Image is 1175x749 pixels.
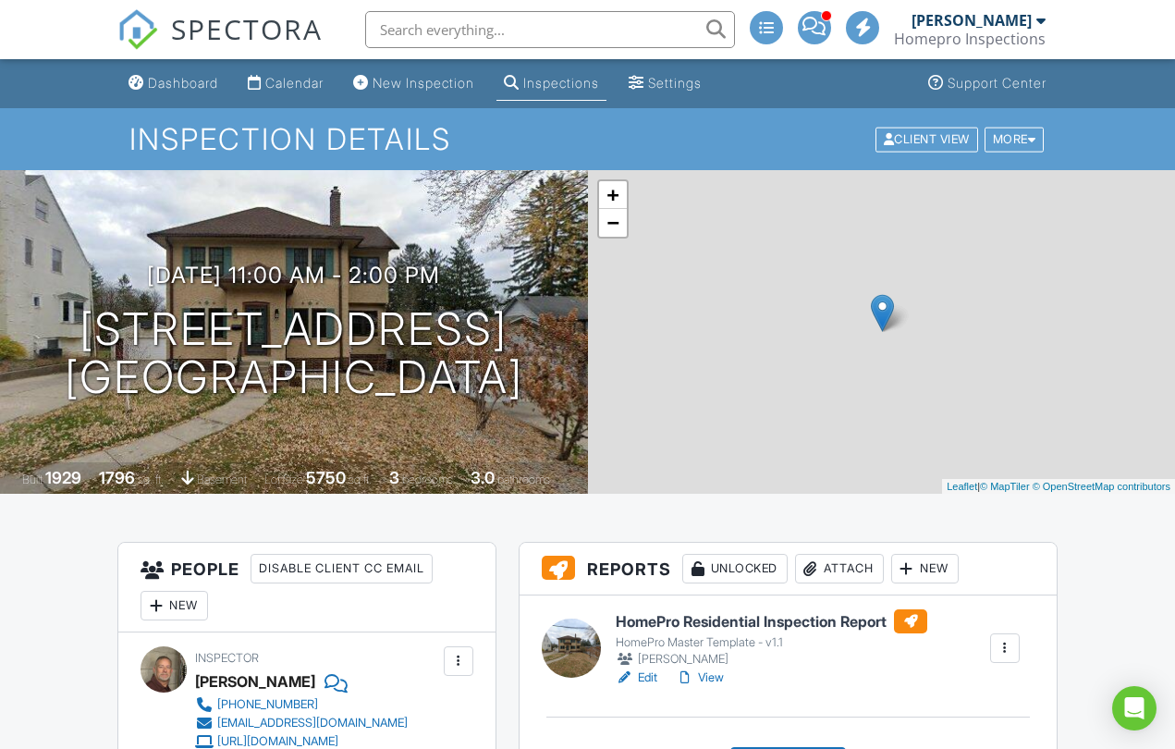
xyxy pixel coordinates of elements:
[599,181,627,209] a: Zoom in
[117,9,158,50] img: The Best Home Inspection Software - Spectora
[942,479,1175,495] div: |
[148,75,218,91] div: Dashboard
[117,25,323,64] a: SPECTORA
[141,591,208,620] div: New
[874,131,983,145] a: Client View
[217,734,338,749] div: [URL][DOMAIN_NAME]
[195,695,408,714] a: [PHONE_NUMBER]
[121,67,226,101] a: Dashboard
[365,11,735,48] input: Search everything...
[497,473,550,486] span: bathrooms
[240,67,331,101] a: Calendar
[217,697,318,712] div: [PHONE_NUMBER]
[265,75,324,91] div: Calendar
[980,481,1030,492] a: © MapTiler
[875,127,978,152] div: Client View
[616,609,927,669] a: HomePro Residential Inspection Report HomePro Master Template - v1.1 [PERSON_NAME]
[1112,686,1157,731] div: Open Intercom Messenger
[118,543,496,632] h3: People
[99,468,135,487] div: 1796
[523,75,599,91] div: Inspections
[306,468,346,487] div: 5750
[197,473,247,486] span: basement
[251,554,433,583] div: Disable Client CC Email
[648,75,702,91] div: Settings
[616,609,927,633] h6: HomePro Residential Inspection Report
[676,669,724,687] a: View
[948,75,1046,91] div: Support Center
[22,473,43,486] span: Built
[471,468,495,487] div: 3.0
[65,305,523,403] h1: [STREET_ADDRESS] [GEOGRAPHIC_DATA]
[894,30,1046,48] div: Homepro Inspections
[389,468,399,487] div: 3
[947,481,977,492] a: Leaflet
[599,209,627,237] a: Zoom out
[45,468,81,487] div: 1929
[1033,481,1170,492] a: © OpenStreetMap contributors
[682,554,788,583] div: Unlocked
[616,635,927,650] div: HomePro Master Template - v1.1
[402,473,453,486] span: bedrooms
[138,473,164,486] span: sq. ft.
[147,263,440,288] h3: [DATE] 11:00 am - 2:00 pm
[621,67,709,101] a: Settings
[129,123,1046,155] h1: Inspection Details
[195,668,315,695] div: [PERSON_NAME]
[891,554,959,583] div: New
[496,67,606,101] a: Inspections
[520,543,1057,596] h3: Reports
[171,9,323,48] span: SPECTORA
[195,714,408,732] a: [EMAIL_ADDRESS][DOMAIN_NAME]
[264,473,303,486] span: Lot Size
[912,11,1032,30] div: [PERSON_NAME]
[921,67,1054,101] a: Support Center
[795,554,884,583] div: Attach
[616,650,927,669] div: [PERSON_NAME]
[195,651,259,665] span: Inspector
[616,669,657,687] a: Edit
[373,75,474,91] div: New Inspection
[349,473,372,486] span: sq.ft.
[985,127,1045,152] div: More
[346,67,482,101] a: New Inspection
[217,716,408,731] div: [EMAIL_ADDRESS][DOMAIN_NAME]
